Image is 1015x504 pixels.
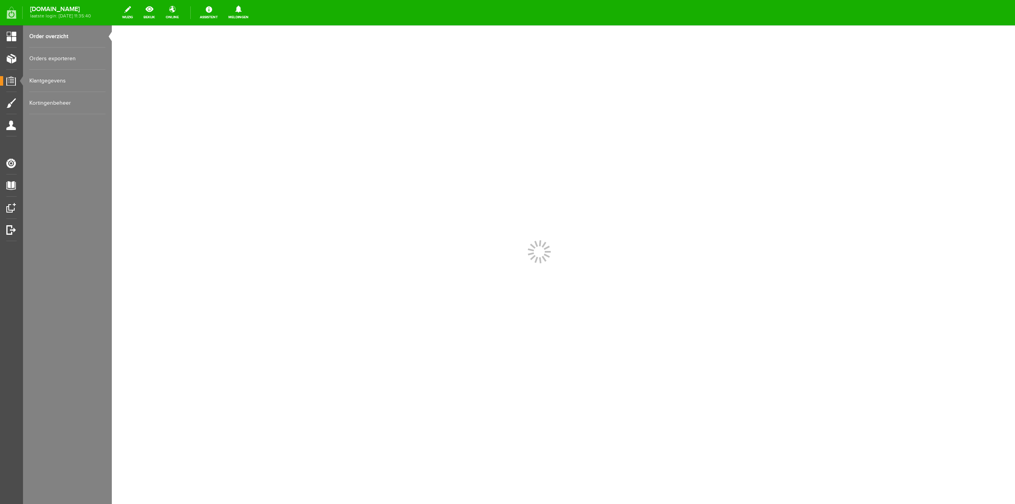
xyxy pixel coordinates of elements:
a: bekijk [139,4,160,21]
strong: [DOMAIN_NAME] [30,7,91,11]
a: Assistent [195,4,222,21]
span: laatste login: [DATE] 11:35:40 [30,14,91,18]
a: Klantgegevens [29,70,105,92]
a: wijzig [117,4,138,21]
a: Kortingenbeheer [29,92,105,114]
a: Meldingen [224,4,253,21]
a: Order overzicht [29,25,105,48]
a: Orders exporteren [29,48,105,70]
a: online [161,4,184,21]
